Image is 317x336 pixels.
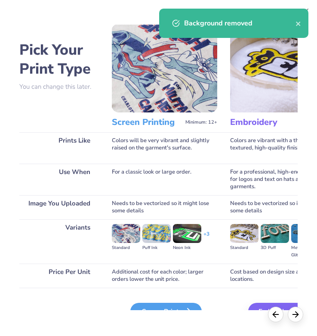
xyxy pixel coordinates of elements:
[19,195,99,219] div: Image You Uploaded
[112,224,140,243] img: Standard
[142,244,171,252] div: Puff Ink
[173,244,201,252] div: Neon Ink
[230,244,259,252] div: Standard
[173,224,201,243] img: Neon Ink
[130,303,202,320] div: Screen Print
[261,224,289,243] img: 3D Puff
[19,83,99,90] p: You can change this later.
[19,132,99,164] div: Prints Like
[261,244,289,252] div: 3D Puff
[297,4,314,20] button: Close
[112,244,140,252] div: Standard
[185,119,217,125] span: Minimum: 12+
[112,264,217,288] div: Additional cost for each color; larger orders lower the unit price.
[112,24,217,112] img: Screen Printing
[203,230,209,245] div: + 3
[184,18,295,28] div: Background removed
[112,132,217,164] div: Colors will be very vibrant and slightly raised on the garment's surface.
[112,195,217,219] div: Needs to be vectorized so it might lose some details
[112,164,217,195] div: For a classic look or large order.
[19,164,99,195] div: Use When
[19,264,99,288] div: Price Per Unit
[230,224,259,243] img: Standard
[295,18,302,28] button: close
[230,117,300,128] h3: Embroidery
[19,40,99,78] h2: Pick Your Print Type
[19,219,99,264] div: Variants
[142,224,171,243] img: Puff Ink
[112,117,182,128] h3: Screen Printing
